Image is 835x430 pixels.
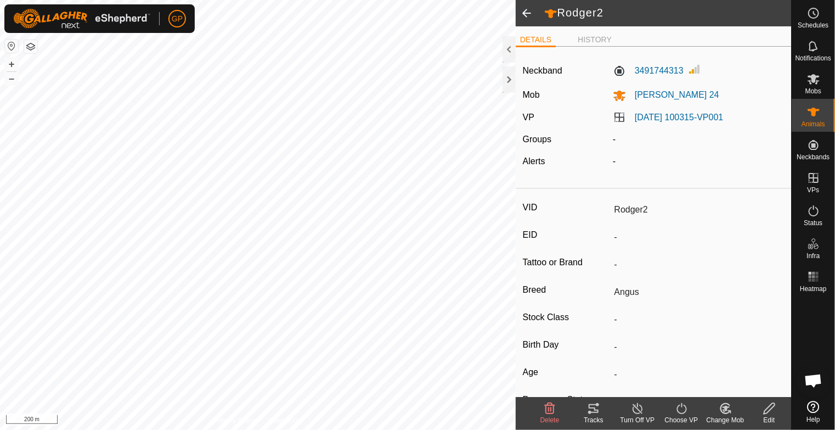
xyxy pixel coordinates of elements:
img: Gallagher Logo [13,9,150,29]
span: Neckbands [797,154,830,160]
label: VID [523,200,610,215]
span: Animals [802,121,825,127]
label: Pregnancy Status [523,393,610,407]
span: Delete [540,416,560,424]
img: Signal strength [688,63,701,76]
h2: Rodger2 [544,6,791,20]
span: Infra [806,253,820,259]
div: Change Mob [703,415,747,425]
span: Help [806,416,820,423]
label: Groups [523,135,551,144]
span: Mobs [805,88,821,94]
label: Stock Class [523,310,610,325]
span: Heatmap [800,286,827,292]
button: + [5,58,18,71]
span: Status [804,220,822,226]
a: Privacy Policy [215,416,256,426]
div: Turn Off VP [616,415,659,425]
label: Age [523,365,610,379]
div: Edit [747,415,791,425]
span: [PERSON_NAME] 24 [626,90,719,99]
li: HISTORY [573,34,616,46]
a: Help [792,397,835,427]
label: Tattoo or Brand [523,255,610,270]
label: Birth Day [523,338,610,352]
label: Alerts [523,157,545,166]
a: Contact Us [269,416,301,426]
div: - [608,155,788,168]
div: Tracks [572,415,616,425]
label: Breed [523,283,610,297]
label: EID [523,228,610,242]
label: Neckband [523,64,562,77]
button: – [5,72,18,85]
label: 3491744313 [613,64,684,77]
span: VPs [807,187,819,193]
div: - [608,133,788,146]
button: Map Layers [24,40,37,53]
label: Mob [523,90,540,99]
span: Schedules [798,22,828,29]
li: DETAILS [516,34,556,47]
span: Notifications [795,55,831,62]
div: Open chat [797,364,830,397]
span: GP [172,13,183,25]
button: Reset Map [5,40,18,53]
label: VP [523,113,534,122]
div: Choose VP [659,415,703,425]
a: [DATE] 100315-VP001 [635,113,724,122]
